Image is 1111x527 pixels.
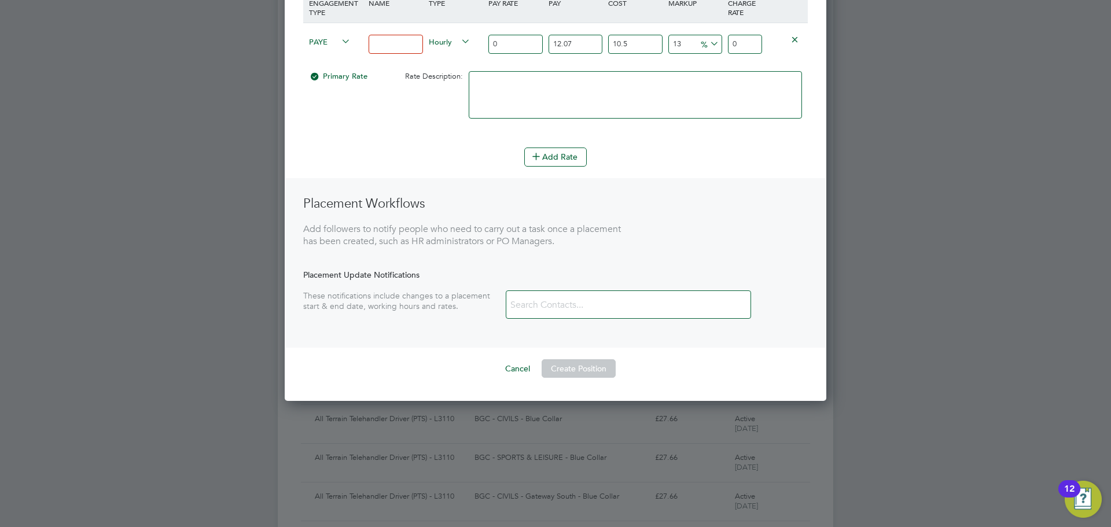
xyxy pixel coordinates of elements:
h3: Placement Workflows [303,196,621,212]
span: Primary Rate [309,71,367,81]
span: Hourly [429,35,470,47]
div: Add followers to notify people who need to carry out a task once a placement has been created, su... [303,223,621,248]
span: Rate Description: [405,71,463,81]
button: Add Rate [524,148,587,166]
span: % [697,37,720,50]
span: PAYE [309,35,351,47]
button: Cancel [496,359,539,378]
div: 12 [1064,489,1075,504]
button: Create Position [542,359,616,378]
div: Placement Update Notifications [303,270,808,280]
input: Search Contacts... [506,295,644,315]
div: These notifications include changes to a placement start & end date, working hours and rates. [303,290,506,311]
button: Open Resource Center, 12 new notifications [1065,481,1102,518]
